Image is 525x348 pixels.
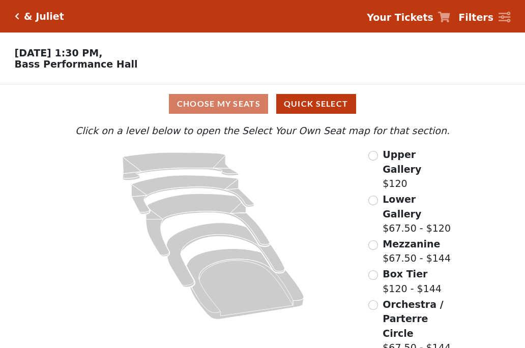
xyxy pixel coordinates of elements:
[367,10,450,25] a: Your Tickets
[458,12,493,23] strong: Filters
[187,249,304,320] path: Orchestra / Parterre Circle - Seats Available: 32
[383,267,442,296] label: $120 - $144
[383,237,451,266] label: $67.50 - $144
[367,12,433,23] strong: Your Tickets
[383,268,427,279] span: Box Tier
[383,238,440,249] span: Mezzanine
[73,123,452,138] p: Click on a level below to open the Select Your Own Seat map for that section.
[383,192,452,236] label: $67.50 - $120
[123,152,239,180] path: Upper Gallery - Seats Available: 306
[383,147,452,191] label: $120
[276,94,356,114] button: Quick Select
[15,13,19,20] a: Click here to go back to filters
[24,11,64,22] h5: & Juliet
[458,10,510,25] a: Filters
[383,194,421,219] span: Lower Gallery
[383,149,421,175] span: Upper Gallery
[132,175,254,214] path: Lower Gallery - Seats Available: 76
[383,299,443,339] span: Orchestra / Parterre Circle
